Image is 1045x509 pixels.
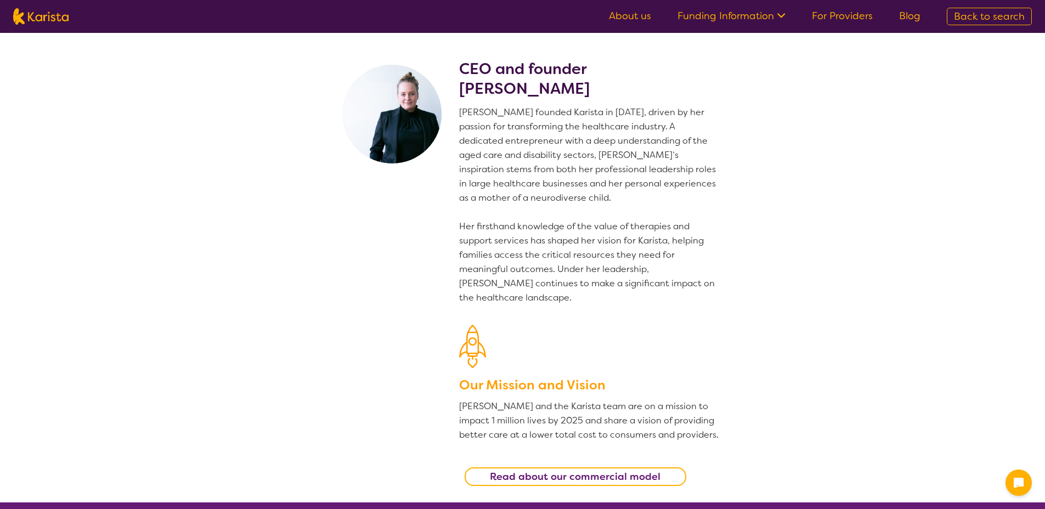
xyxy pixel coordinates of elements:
a: For Providers [812,9,873,22]
span: Back to search [954,10,1025,23]
img: Our Mission [459,325,486,368]
h3: Our Mission and Vision [459,375,720,395]
a: Blog [899,9,920,22]
a: Funding Information [677,9,786,22]
b: Read about our commercial model [490,470,660,483]
p: [PERSON_NAME] founded Karista in [DATE], driven by her passion for transforming the healthcare in... [459,105,720,305]
a: About us [609,9,651,22]
a: Back to search [947,8,1032,25]
p: [PERSON_NAME] and the Karista team are on a mission to impact 1 million lives by 2025 and share a... [459,399,720,442]
h2: CEO and founder [PERSON_NAME] [459,59,720,99]
img: Karista logo [13,8,69,25]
